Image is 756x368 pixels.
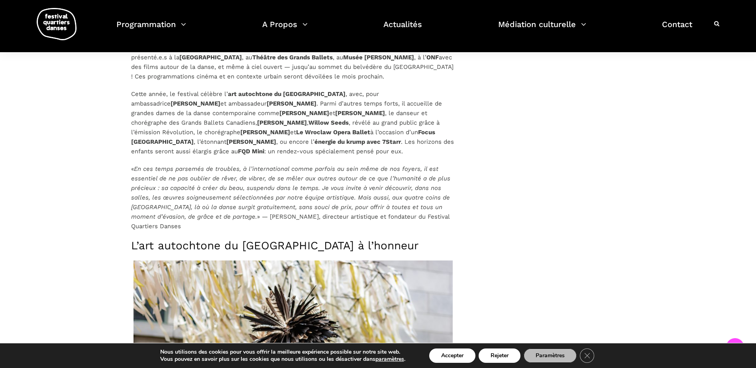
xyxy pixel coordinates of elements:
[335,110,385,117] strong: [PERSON_NAME]
[252,54,333,61] strong: Théâtre des Grands Ballets
[240,129,290,136] strong: [PERSON_NAME]
[262,18,308,41] a: A Propos
[257,119,307,126] strong: [PERSON_NAME]
[267,100,316,107] strong: [PERSON_NAME]
[343,54,414,61] strong: Musée [PERSON_NAME]
[375,356,404,363] button: paramètres
[37,8,77,40] img: logo-fqd-med
[662,18,692,41] a: Contact
[580,348,594,363] button: Close GDPR Cookie Banner
[131,89,455,156] p: Cette année, le festival célèbre l’ , avec, pour ambassadrice et ambassadeur . Parmi d’autres tem...
[296,129,370,136] strong: Le Wroclaw Opera Ballet
[238,148,264,155] strong: FQD Mini
[160,356,405,363] p: Vous pouvez en savoir plus sur les cookies que nous utilisons ou les désactiver dans .
[426,54,439,61] strong: ONF
[228,90,346,98] strong: art autochtone du [GEOGRAPHIC_DATA]
[131,165,450,220] em: En ces temps parsemés de troubles, à l’international comme parfois au sein même de nos foyers, il...
[160,348,405,356] p: Nous utilisons des cookies pour vous offrir la meilleure expérience possible sur notre site web.
[479,348,520,363] button: Rejeter
[383,18,422,41] a: Actualités
[226,138,276,145] strong: [PERSON_NAME]
[308,119,349,126] strong: Willow Seeds
[314,138,401,145] strong: énergie du krump avec 7Starr
[131,239,455,253] h4: L’art autochtone du [GEOGRAPHIC_DATA] à l’honneur
[116,18,186,41] a: Programmation
[524,348,577,363] button: Paramètres
[179,54,242,61] strong: [GEOGRAPHIC_DATA]
[279,110,329,117] strong: [PERSON_NAME]
[429,348,475,363] button: Accepter
[498,18,586,41] a: Médiation culturelle
[171,100,220,107] strong: [PERSON_NAME]
[131,164,455,231] p: « » — [PERSON_NAME], directeur artistique et fondateur du Festival Quartiers Danses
